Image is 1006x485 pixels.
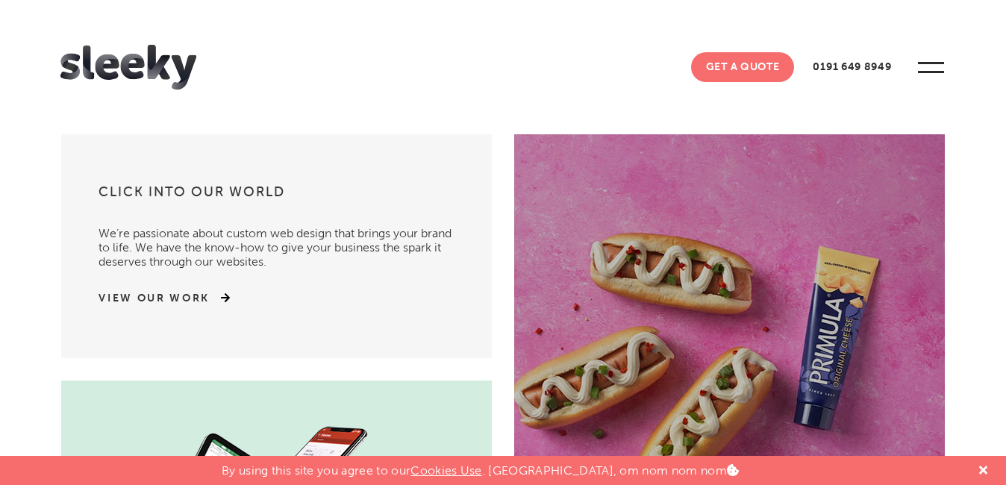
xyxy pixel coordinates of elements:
[99,183,454,211] h3: Click into our world
[798,52,906,82] a: 0191 649 8949
[99,291,210,306] a: View Our Work
[99,211,454,269] p: We’re passionate about custom web design that brings your brand to life. We have the know-how to ...
[222,456,739,478] p: By using this site you agree to our . [GEOGRAPHIC_DATA], om nom nom nom
[410,463,482,478] a: Cookies Use
[60,45,196,90] img: Sleeky Web Design Newcastle
[210,292,230,303] img: arrow
[691,52,795,82] a: Get A Quote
